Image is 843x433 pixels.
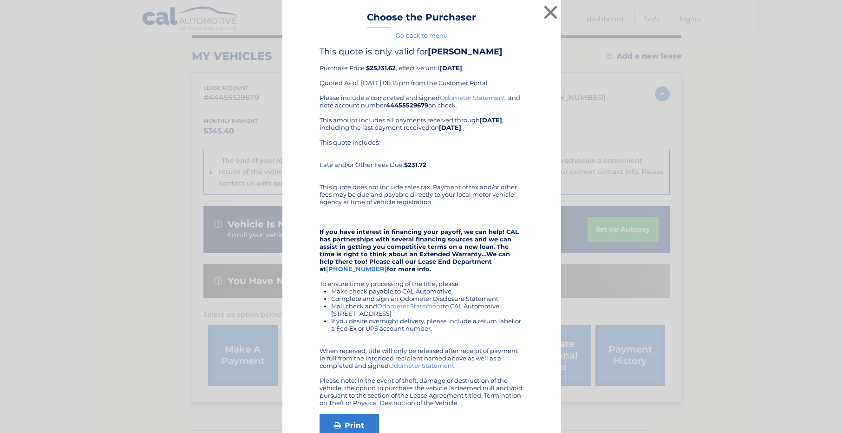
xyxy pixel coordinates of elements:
b: $231.72 [404,161,426,168]
a: Odometer Statement [440,94,505,101]
b: [PERSON_NAME] [428,47,503,57]
div: Purchase Price: , effective until Quoted As of: [DATE] 08:15 pm from the Customer Portal [320,47,524,94]
b: $25,131.62 [366,64,396,72]
li: Make check payable to CAL Automotive [331,287,524,295]
b: [DATE] [440,64,462,72]
div: This quote includes: Late and/or Other Fees Due: [320,139,524,176]
button: × [542,3,560,21]
li: Mail check and to CAL Automotive, [STREET_ADDRESS] [331,302,524,317]
a: Go back to menu [396,32,448,39]
h4: This quote is only valid for [320,47,524,57]
a: Odometer Statement [389,362,454,369]
li: Complete and sign an Odometer Disclosure Statement [331,295,524,302]
strong: If you have interest in financing your payoff, we can help! CAL has partnerships with several fin... [320,228,519,273]
a: Odometer Statement [377,302,443,310]
li: If you desire overnight delivery, please include a return label or a Fed Ex or UPS account number. [331,317,524,332]
div: Please include a completed and signed , and note account number on check. This amount includes al... [320,94,524,406]
b: [DATE] [480,116,502,124]
a: [PHONE_NUMBER] [326,265,387,273]
b: 44455529679 [386,101,428,109]
h3: Choose the Purchaser [367,12,476,28]
b: [DATE] [439,124,461,131]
